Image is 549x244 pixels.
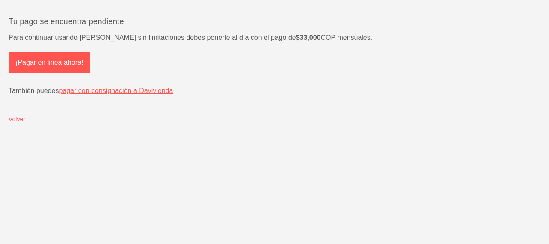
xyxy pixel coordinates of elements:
[9,87,540,95] p: También puedes
[9,34,540,42] p: Para continuar usando [PERSON_NAME] sin limitaciones debes ponerte al día con el pago de COP mens...
[9,116,25,123] a: Volver
[9,17,540,26] h3: Tu pago se encuentra pendiente
[9,52,90,73] a: ¡Pagar en linea ahora!
[296,34,321,41] strong: $33,000
[59,87,173,94] a: pagar con consignación a Davivienda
